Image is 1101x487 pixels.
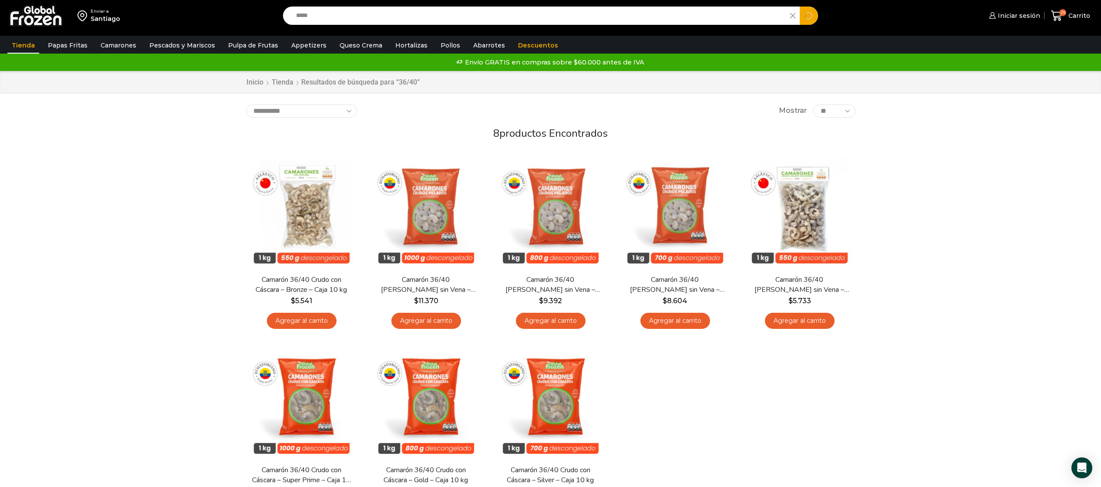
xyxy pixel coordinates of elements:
a: 25 Carrito [1049,6,1092,26]
a: Camarón 36/40 Crudo con Cáscara – Bronze – Caja 10 kg [251,275,351,295]
span: productos encontrados [499,126,608,140]
span: $ [291,297,295,305]
a: Agregar al carrito: “Camarón 36/40 Crudo con Cáscara - Bronze - Caja 10 kg” [267,313,337,329]
a: Pollos [436,37,465,54]
a: Camarón 36/40 [PERSON_NAME] sin Vena – Bronze – Caja 10 kg [749,275,849,295]
div: Santiago [91,14,120,23]
a: Camarón 36/40 Crudo con Cáscara – Super Prime – Caja 10 kg [251,465,351,485]
a: Agregar al carrito: “Camarón 36/40 Crudo Pelado sin Vena - Bronze - Caja 10 kg” [765,313,835,329]
bdi: 9.392 [539,297,562,305]
div: Enviar a [91,8,120,14]
bdi: 8.604 [663,297,687,305]
a: Pescados y Mariscos [145,37,219,54]
button: Search button [800,7,818,25]
span: $ [788,297,793,305]
span: $ [539,297,543,305]
a: Tienda [271,78,294,88]
a: Pulpa de Frutas [224,37,283,54]
a: Camarón 36/40 [PERSON_NAME] sin Vena – Silver – Caja 10 kg [625,275,725,295]
a: Camarón 36/40 Crudo con Cáscara – Gold – Caja 10 kg [376,465,476,485]
a: Camarón 36/40 Crudo con Cáscara – Silver – Caja 10 kg [500,465,600,485]
bdi: 11.370 [414,297,438,305]
select: Pedido de la tienda [246,105,357,118]
a: Descuentos [514,37,562,54]
div: Open Intercom Messenger [1071,457,1092,478]
a: Camarón 36/40 [PERSON_NAME] sin Vena – Gold – Caja 10 kg [500,275,600,295]
a: Papas Fritas [44,37,92,54]
span: 8 [493,126,499,140]
a: Inicio [246,78,264,88]
span: 25 [1059,9,1066,16]
a: Agregar al carrito: “Camarón 36/40 Crudo Pelado sin Vena - Gold - Caja 10 kg” [516,313,586,329]
a: Queso Crema [335,37,387,54]
a: Hortalizas [391,37,432,54]
a: Agregar al carrito: “Camarón 36/40 Crudo Pelado sin Vena - Super Prime - Caja 10 kg” [391,313,461,329]
bdi: 5.541 [291,297,312,305]
a: Abarrotes [469,37,509,54]
span: $ [663,297,667,305]
a: Camarones [96,37,141,54]
a: Camarón 36/40 [PERSON_NAME] sin Vena – Super Prime – Caja 10 kg [376,275,476,295]
span: Iniciar sesión [996,11,1040,20]
img: address-field-icon.svg [77,8,91,23]
span: Mostrar [779,106,807,116]
nav: Breadcrumb [246,78,420,88]
bdi: 5.733 [788,297,811,305]
a: Iniciar sesión [987,7,1040,24]
h1: Resultados de búsqueda para “36/40” [301,78,420,86]
span: Carrito [1066,11,1090,20]
a: Appetizers [287,37,331,54]
a: Agregar al carrito: “Camarón 36/40 Crudo Pelado sin Vena - Silver - Caja 10 kg” [640,313,710,329]
span: $ [414,297,418,305]
a: Tienda [7,37,39,54]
